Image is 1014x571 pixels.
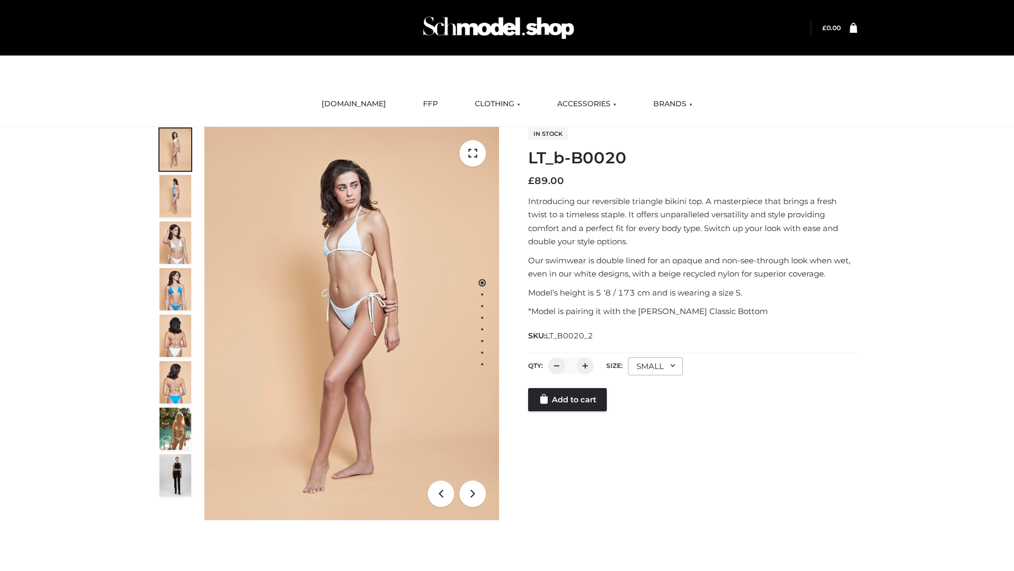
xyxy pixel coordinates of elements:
[549,93,624,116] a: ACCESSORIES
[528,305,857,318] p: *Model is pairing it with the [PERSON_NAME] Classic Bottom
[645,93,700,116] a: BRANDS
[528,175,534,187] span: £
[159,128,191,171] img: ArielClassicBikiniTop_CloudNine_AzureSky_OW114ECO_1-scaled.jpg
[528,127,568,140] span: In stock
[606,362,623,370] label: Size:
[419,7,578,49] img: Schmodel Admin 964
[159,315,191,357] img: ArielClassicBikiniTop_CloudNine_AzureSky_OW114ECO_7-scaled.jpg
[822,24,827,32] span: £
[822,24,841,32] bdi: 0.00
[822,24,841,32] a: £0.00
[159,175,191,217] img: ArielClassicBikiniTop_CloudNine_AzureSky_OW114ECO_2-scaled.jpg
[528,286,857,300] p: Model’s height is 5 ‘8 / 173 cm and is wearing a size S.
[467,93,528,116] a: CLOTHING
[528,388,607,411] a: Add to cart
[204,127,499,520] img: LT_b-B0020
[159,222,191,264] img: ArielClassicBikiniTop_CloudNine_AzureSky_OW114ECO_3-scaled.jpg
[528,195,857,248] p: Introducing our reversible triangle bikini top. A masterpiece that brings a fresh twist to a time...
[528,175,564,187] bdi: 89.00
[314,93,394,116] a: [DOMAIN_NAME]
[528,254,857,281] p: Our swimwear is double lined for an opaque and non-see-through look when wet, even in our white d...
[628,357,683,375] div: SMALL
[528,362,543,370] label: QTY:
[528,149,857,168] h1: LT_b-B0020
[159,454,191,496] img: 49df5f96394c49d8b5cbdcda3511328a.HD-1080p-2.5Mbps-49301101_thumbnail.jpg
[159,361,191,403] img: ArielClassicBikiniTop_CloudNine_AzureSky_OW114ECO_8-scaled.jpg
[546,331,593,340] span: LT_B0020_2
[159,268,191,310] img: ArielClassicBikiniTop_CloudNine_AzureSky_OW114ECO_4-scaled.jpg
[415,93,446,116] a: FFP
[528,329,594,342] span: SKU:
[159,408,191,450] img: Arieltop_CloudNine_AzureSky2.jpg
